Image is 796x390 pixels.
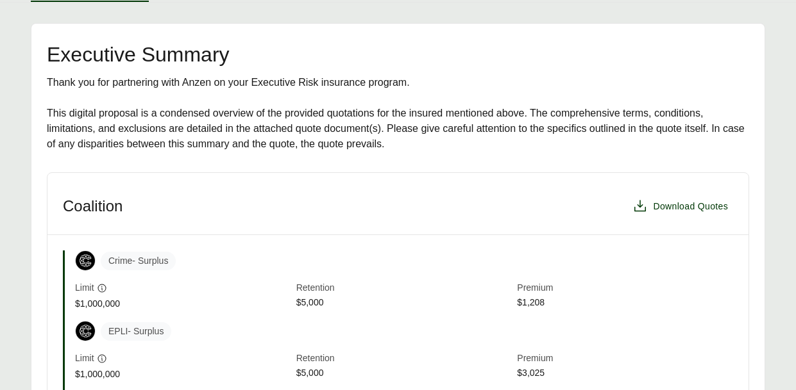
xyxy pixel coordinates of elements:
[101,322,171,341] span: EPLI - Surplus
[101,252,176,270] span: Crime - Surplus
[627,193,733,219] button: Download Quotes
[76,251,95,270] img: Coalition
[63,197,123,216] h3: Coalition
[517,281,733,296] span: Premium
[296,366,512,381] span: $5,000
[296,281,512,296] span: Retention
[517,352,733,366] span: Premium
[75,352,94,365] span: Limit
[47,44,749,65] h2: Executive Summary
[517,366,733,381] span: $3,025
[76,321,95,341] img: Coalition
[75,368,291,381] span: $1,000,000
[296,352,512,366] span: Retention
[75,297,291,311] span: $1,000,000
[517,296,733,311] span: $1,208
[75,281,94,295] span: Limit
[653,200,728,213] span: Download Quotes
[296,296,512,311] span: $5,000
[47,75,749,152] div: Thank you for partnering with Anzen on your Executive Risk insurance program. This digital propos...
